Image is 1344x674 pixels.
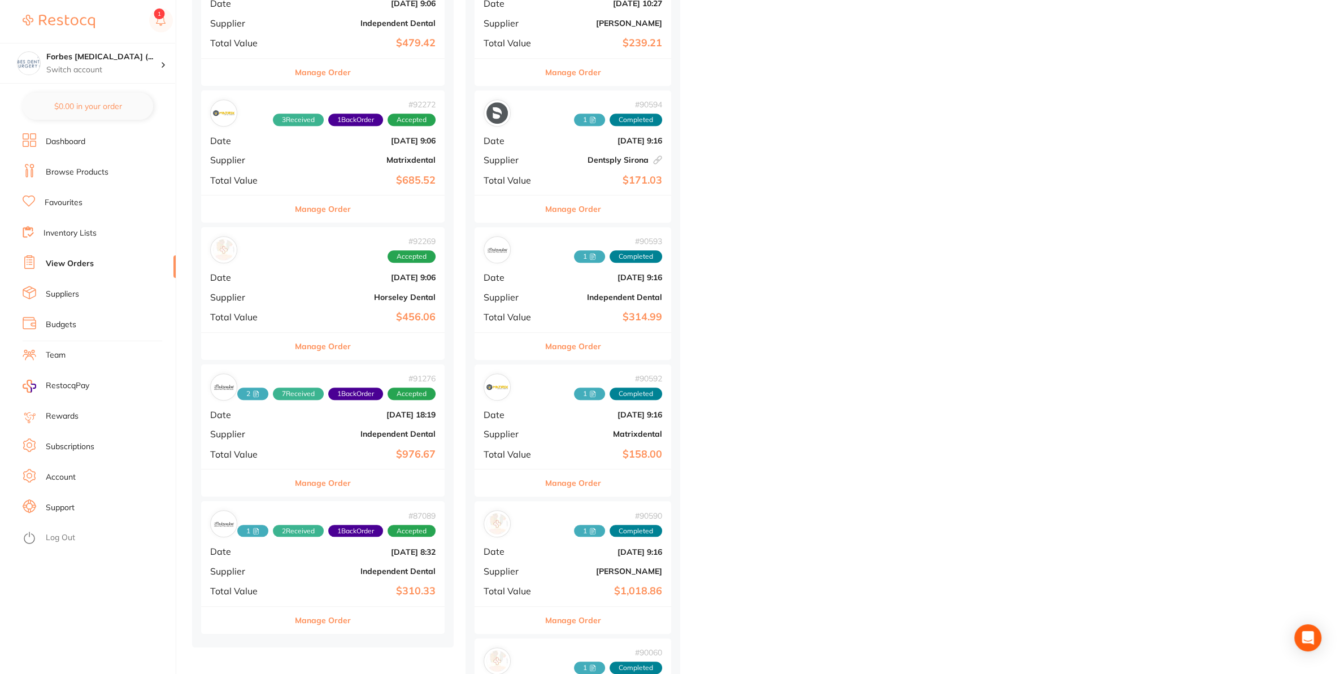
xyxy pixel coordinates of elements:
span: Date [210,410,282,420]
b: [DATE] 8:32 [292,547,436,556]
b: $456.06 [292,311,436,323]
b: $158.00 [549,449,662,460]
b: [PERSON_NAME] [549,567,662,576]
button: Manage Order [545,607,601,634]
a: View Orders [46,258,94,269]
span: Total Value [210,175,282,185]
span: Received [574,114,605,126]
div: Independent Dental#870891 2Received1BackOrderAcceptedDate[DATE] 8:32SupplierIndependent DentalTot... [201,501,445,634]
b: $239.21 [549,37,662,49]
b: [PERSON_NAME] [549,19,662,28]
span: # 87089 [237,511,436,520]
span: Total Value [484,449,540,459]
a: Inventory Lists [44,228,97,239]
span: Completed [610,114,662,126]
b: [DATE] 9:16 [549,136,662,145]
a: Support [46,502,75,514]
b: $314.99 [549,311,662,323]
span: Supplier [484,155,540,165]
img: Independent Dental [213,513,234,534]
h4: Forbes Dental Surgery (DentalTown 6) [46,51,160,63]
span: Accepted [388,525,436,537]
span: Received [273,388,324,400]
img: Matrixdental [486,376,508,398]
span: Accepted [388,114,436,126]
span: Completed [610,250,662,263]
span: Received [237,525,268,537]
span: Completed [610,388,662,400]
b: [DATE] 9:06 [292,273,436,282]
button: Manage Order [295,333,351,360]
a: Favourites [45,197,82,208]
a: Rewards [46,411,79,422]
span: Date [484,410,540,420]
span: Date [484,546,540,556]
button: Manage Order [545,195,601,223]
p: Switch account [46,64,160,76]
button: Manage Order [295,195,351,223]
span: Supplier [484,292,540,302]
span: Total Value [484,175,540,185]
b: Independent Dental [549,293,662,302]
b: Horseley Dental [292,293,436,302]
b: [DATE] 9:16 [549,410,662,419]
span: Supplier [210,18,282,28]
span: Received [574,662,605,674]
img: Independent Dental [213,376,234,398]
span: Received [574,525,605,537]
span: Total Value [210,38,282,48]
span: Supplier [484,18,540,28]
span: Date [210,272,282,282]
span: Supplier [210,292,282,302]
span: # 90593 [574,237,662,246]
span: Date [484,136,540,146]
button: Manage Order [295,59,351,86]
span: Date [210,136,282,146]
span: Supplier [484,429,540,439]
img: Restocq Logo [23,15,95,28]
a: Restocq Logo [23,8,95,34]
button: Manage Order [295,607,351,634]
b: Independent Dental [292,19,436,28]
b: [DATE] 9:06 [292,136,436,145]
span: # 91276 [237,374,436,383]
button: Manage Order [545,59,601,86]
span: Received [273,114,324,126]
span: Total Value [210,449,282,459]
div: Matrixdental#922723Received1BackOrderAcceptedDate[DATE] 9:06SupplierMatrixdentalTotal Value$685.5... [201,90,445,223]
b: [DATE] 9:16 [549,273,662,282]
a: RestocqPay [23,380,89,393]
b: Dentsply Sirona [549,155,662,164]
a: Browse Products [46,167,108,178]
button: Log Out [23,529,172,547]
b: $171.03 [549,175,662,186]
span: Supplier [210,566,282,576]
b: Matrixdental [292,155,436,164]
div: Independent Dental#912762 7Received1BackOrderAcceptedDate[DATE] 18:19SupplierIndependent DentalTo... [201,364,445,497]
span: Back orders [328,388,383,400]
span: Supplier [210,155,282,165]
span: Supplier [210,429,282,439]
b: $310.33 [292,585,436,597]
div: Open Intercom Messenger [1294,624,1321,651]
div: Horseley Dental#92269AcceptedDate[DATE] 9:06SupplierHorseley DentalTotal Value$456.06Manage Order [201,227,445,360]
button: Manage Order [545,469,601,497]
a: Dashboard [46,136,85,147]
span: # 90060 [574,648,662,657]
span: # 92272 [273,100,436,109]
button: $0.00 in your order [23,93,153,120]
span: Accepted [388,250,436,263]
img: Matrixdental [213,102,234,124]
b: [DATE] 9:16 [549,547,662,556]
a: Suppliers [46,289,79,300]
span: Total Value [484,586,540,596]
span: Accepted [388,388,436,400]
img: RestocqPay [23,380,36,393]
b: [DATE] 18:19 [292,410,436,419]
span: Total Value [484,312,540,322]
span: Total Value [210,586,282,596]
a: Budgets [46,319,76,331]
b: Independent Dental [292,567,436,576]
span: Total Value [210,312,282,322]
img: Henry Schein Halas [486,513,508,534]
